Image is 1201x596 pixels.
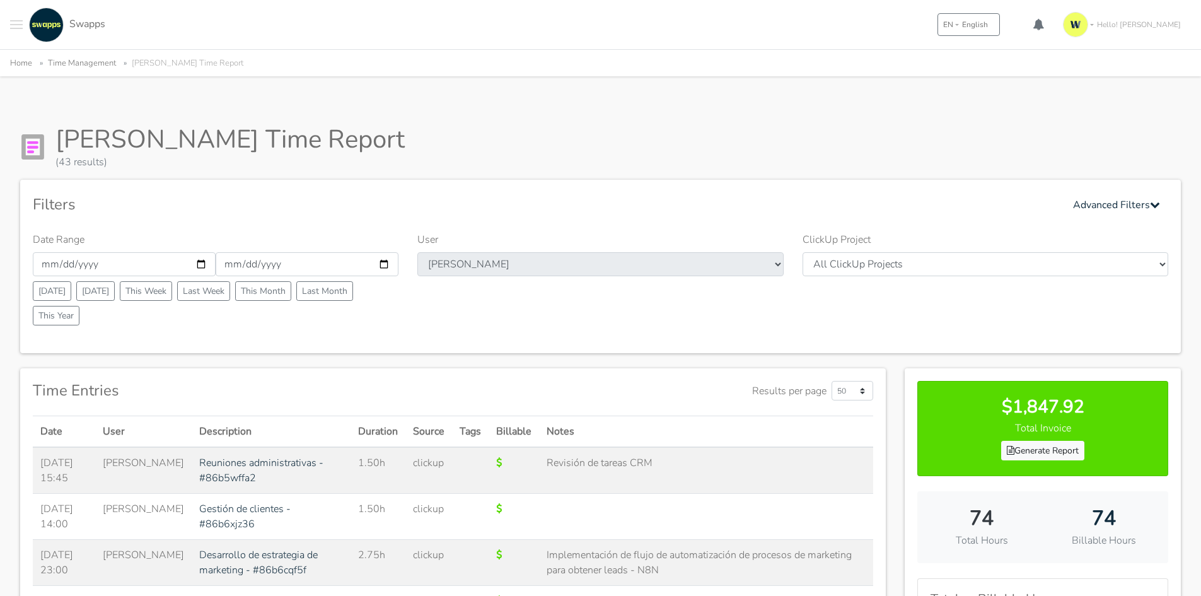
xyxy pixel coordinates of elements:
td: 2.75h [351,540,405,586]
td: [PERSON_NAME] [95,447,192,494]
label: Results per page [752,383,827,399]
button: Toggle navigation menu [10,8,23,42]
td: Implementación de flujo de automatización de procesos de marketing para obtener leads - N8N [539,540,873,586]
th: Billable [489,416,539,448]
a: Swapps [26,8,105,42]
td: 1.50h [351,494,405,540]
th: Source [405,416,452,448]
h4: Filters [33,196,76,214]
th: Tags [452,416,489,448]
span: Hello! [PERSON_NAME] [1097,19,1181,30]
img: Report Icon [20,134,45,160]
td: [DATE] 23:00 [33,540,95,586]
td: 1.50h [351,447,405,494]
img: swapps-linkedin-v2.jpg [29,8,64,42]
p: Billable Hours [1052,533,1156,548]
h2: 74 [930,506,1033,530]
button: This Month [235,281,291,301]
th: User [95,416,192,448]
a: Generate Report [1001,441,1084,460]
h4: Time Entries [33,382,119,400]
td: [PERSON_NAME] [95,540,192,586]
td: clickup [405,494,452,540]
td: [PERSON_NAME] [95,494,192,540]
a: Reuniones administrativas - #86b5wffa2 [199,456,323,485]
td: [DATE] 15:45 [33,447,95,494]
button: ENEnglish [937,13,1000,36]
td: Revisión de tareas CRM [539,447,873,494]
button: This Week [120,281,172,301]
label: Date Range [33,232,84,247]
button: [DATE] [76,281,115,301]
td: clickup [405,540,452,586]
img: isotipo-3-3e143c57.png [1063,12,1088,37]
p: Total Invoice [931,421,1155,436]
a: Hello! [PERSON_NAME] [1058,7,1191,42]
a: Home [10,57,32,69]
span: Swapps [69,17,105,31]
h3: $1,847.92 [931,397,1155,418]
li: [PERSON_NAME] Time Report [119,56,243,71]
button: This Year [33,306,79,325]
label: User [417,232,438,247]
th: Date [33,416,95,448]
th: Description [192,416,351,448]
button: Last Month [296,281,353,301]
button: [DATE] [33,281,71,301]
h1: [PERSON_NAME] Time Report [55,124,405,155]
a: Gestión de clientes - #86b6xjz36 [199,502,291,531]
div: (43 results) [55,155,405,170]
h2: 74 [1052,506,1156,530]
a: Desarrollo de estrategia de marketing - #86b6cqf5f [199,548,318,577]
td: [DATE] 14:00 [33,494,95,540]
label: ClickUp Project [803,232,871,247]
button: Advanced Filters [1065,192,1168,217]
p: Total Hours [930,533,1033,548]
td: clickup [405,447,452,494]
th: Duration [351,416,405,448]
a: Time Management [48,57,116,69]
span: English [962,19,988,30]
button: Last Week [177,281,230,301]
th: Notes [539,416,873,448]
